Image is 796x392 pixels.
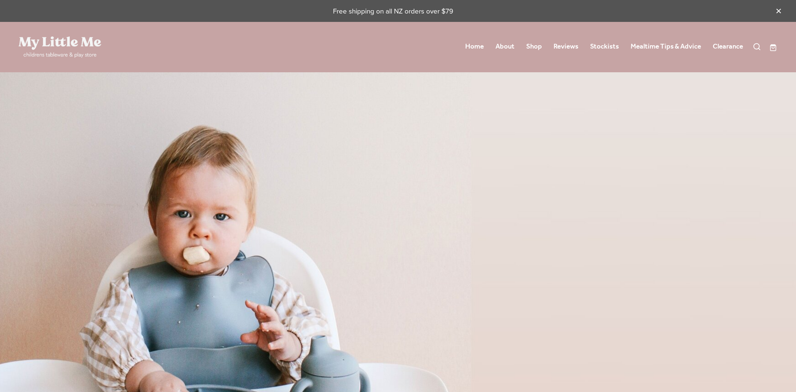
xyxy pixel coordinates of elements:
a: Shop [526,40,542,53]
a: My Little Me Ltd homepage [19,36,171,58]
a: About [495,40,514,53]
a: Mealtime Tips & Advice [631,40,701,53]
a: Clearance [713,40,743,53]
a: Stockists [590,40,619,53]
p: Free shipping on all NZ orders over $79 [19,6,768,16]
a: Home [465,40,484,53]
a: Reviews [554,40,578,53]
